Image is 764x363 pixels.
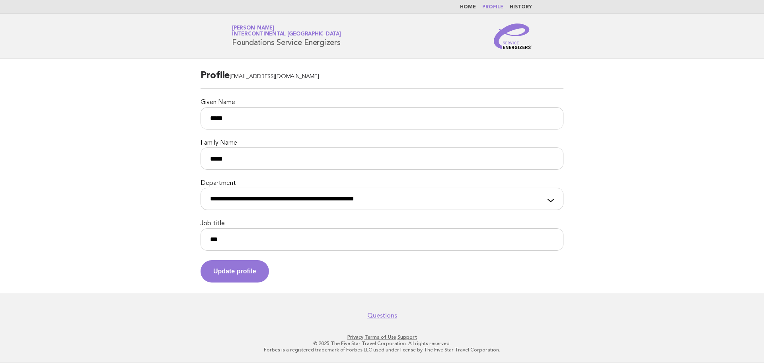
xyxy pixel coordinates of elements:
[201,179,563,188] label: Department
[398,334,417,340] a: Support
[138,340,626,347] p: © 2025 The Five Star Travel Corporation. All rights reserved.
[460,5,476,10] a: Home
[201,260,269,283] button: Update profile
[232,26,341,37] a: [PERSON_NAME]InterContinental [GEOGRAPHIC_DATA]
[138,334,626,340] p: · ·
[201,98,563,107] label: Given Name
[494,24,532,49] img: Service Energizers
[232,32,341,37] span: InterContinental [GEOGRAPHIC_DATA]
[364,334,396,340] a: Terms of Use
[482,5,503,10] a: Profile
[138,347,626,353] p: Forbes is a registered trademark of Forbes LLC used under license by The Five Star Travel Corpora...
[201,139,563,147] label: Family Name
[510,5,532,10] a: History
[367,312,397,320] a: Questions
[201,69,563,89] h2: Profile
[230,74,319,80] span: [EMAIL_ADDRESS][DOMAIN_NAME]
[232,26,341,47] h1: Foundations Service Energizers
[347,334,363,340] a: Privacy
[201,220,563,228] label: Job title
